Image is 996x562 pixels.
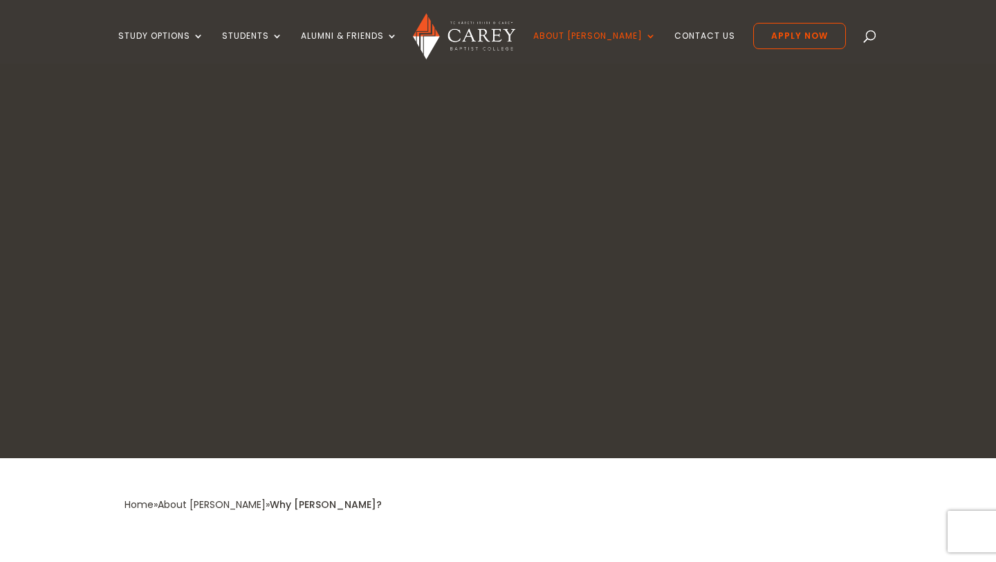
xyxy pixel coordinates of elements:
a: Study Options [118,31,204,64]
span: » » [124,498,382,511]
a: Alumni & Friends [301,31,398,64]
a: About [PERSON_NAME] [533,31,656,64]
a: About [PERSON_NAME] [158,498,266,511]
a: Contact Us [674,31,735,64]
a: Apply Now [753,23,846,49]
span: Why [PERSON_NAME]? [270,498,382,511]
img: Carey Baptist College [413,13,515,60]
a: Students [222,31,283,64]
a: Home [124,498,154,511]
